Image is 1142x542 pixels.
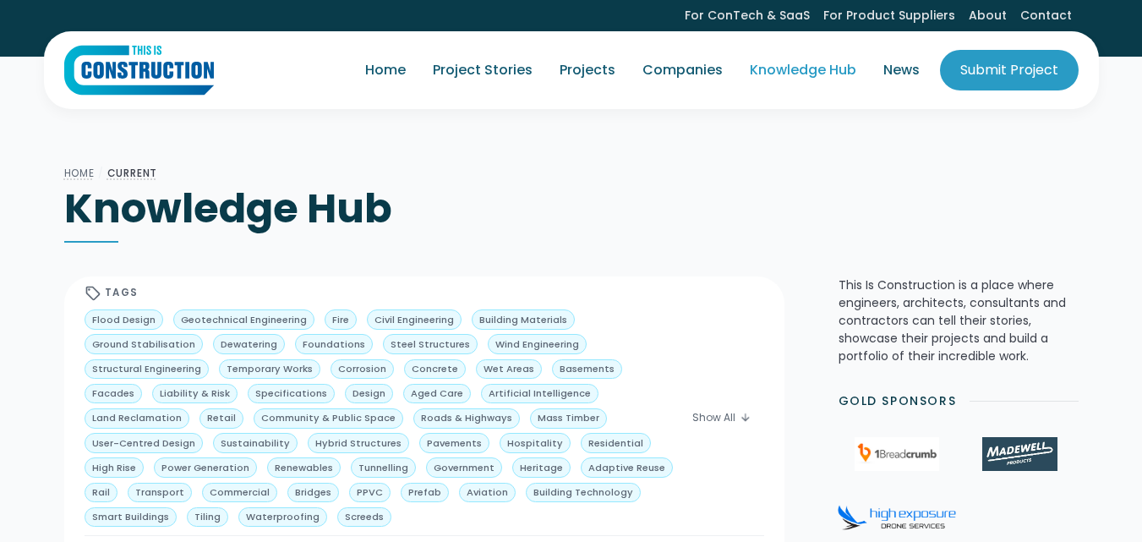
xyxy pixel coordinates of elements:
[426,457,502,478] a: Government
[275,461,333,475] div: Renewables
[161,461,249,475] div: Power Generation
[546,47,629,94] a: Projects
[332,313,349,327] div: Fire
[337,507,391,528] a: Screeds
[512,457,571,478] a: Heritage
[338,362,386,376] div: Corrosion
[154,457,257,478] a: Power Generation
[940,50,1079,90] a: Submit Project
[680,309,764,528] a: Show Allarrow_forward
[530,408,607,429] a: Mass Timber
[315,436,402,451] div: Hybrid Structures
[538,411,599,425] div: Mass Timber
[404,359,466,380] a: Concrete
[481,384,598,404] a: Artificial Intelligence
[107,166,158,180] a: Current
[85,334,203,354] a: Ground Stabilisation
[135,485,184,500] div: Transport
[92,485,110,500] div: Rail
[357,485,383,500] div: PPVC
[64,166,95,180] a: Home
[213,433,298,453] a: Sustainability
[391,337,470,352] div: Steel Structures
[533,485,633,500] div: Building Technology
[419,47,546,94] a: Project Stories
[95,163,107,183] div: /
[736,47,870,94] a: Knowledge Hub
[331,359,394,380] a: Corrosion
[160,386,230,401] div: Liability & Risk
[476,359,542,380] a: Wet Areas
[85,507,177,528] a: Smart Buildings
[92,436,195,451] div: User-Centred Design
[838,505,956,530] img: High Exposure
[227,362,313,376] div: Temporary Works
[295,485,331,500] div: Bridges
[413,408,520,429] a: Roads & Highways
[261,411,396,425] div: Community & Public Space
[221,436,290,451] div: Sustainability
[92,411,182,425] div: Land Reclamation
[408,485,441,500] div: Prefab
[187,507,228,528] a: Tiling
[210,485,270,500] div: Commercial
[374,313,454,327] div: Civil Engineering
[255,386,327,401] div: Specifications
[64,45,214,96] a: home
[495,337,579,352] div: Wind Engineering
[581,433,651,453] a: Residential
[85,359,209,380] a: Structural Engineering
[421,411,512,425] div: Roads & Highways
[207,411,236,425] div: Retail
[85,408,189,429] a: Land Reclamation
[349,483,391,503] a: PPVC
[520,461,563,475] div: Heritage
[870,47,933,94] a: News
[855,437,939,471] img: 1Breadcrumb
[479,313,567,327] div: Building Materials
[105,286,139,300] div: Tags
[489,386,591,401] div: Artificial Intelligence
[358,461,408,475] div: Tunnelling
[581,457,673,478] a: Adaptive Reuse
[325,309,357,330] a: Fire
[85,309,163,330] a: Flood Design
[238,507,327,528] a: Waterproofing
[267,457,341,478] a: Renewables
[692,410,735,425] div: Show All
[419,433,489,453] a: Pavements
[434,461,495,475] div: Government
[85,483,117,503] a: Rail
[960,60,1058,80] div: Submit Project
[85,457,144,478] a: High Rise
[85,384,142,404] a: Facades
[221,337,277,352] div: Dewatering
[427,436,482,451] div: Pavements
[345,384,393,404] a: Design
[403,384,471,404] a: Aged Care
[839,276,1079,365] p: This Is Construction is a place where engineers, architects, consultants and contractors can tell...
[92,337,195,352] div: Ground Stabilisation
[629,47,736,94] a: Companies
[295,334,373,354] a: Foundations
[526,483,641,503] a: Building Technology
[352,386,385,401] div: Design
[246,510,320,524] div: Waterproofing
[199,408,243,429] a: Retail
[345,510,384,524] div: Screeds
[85,285,101,302] div: sell
[383,334,478,354] a: Steel Structures
[308,433,409,453] a: Hybrid Structures
[85,433,203,453] a: User-Centred Design
[352,47,419,94] a: Home
[412,362,458,376] div: Concrete
[303,337,365,352] div: Foundations
[92,510,169,524] div: Smart Buildings
[64,183,1079,234] h1: Knowledge Hub
[459,483,516,503] a: Aviation
[92,386,134,401] div: Facades
[401,483,449,503] a: Prefab
[173,309,314,330] a: Geotechnical Engineering
[472,309,575,330] a: Building Materials
[254,408,403,429] a: Community & Public Space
